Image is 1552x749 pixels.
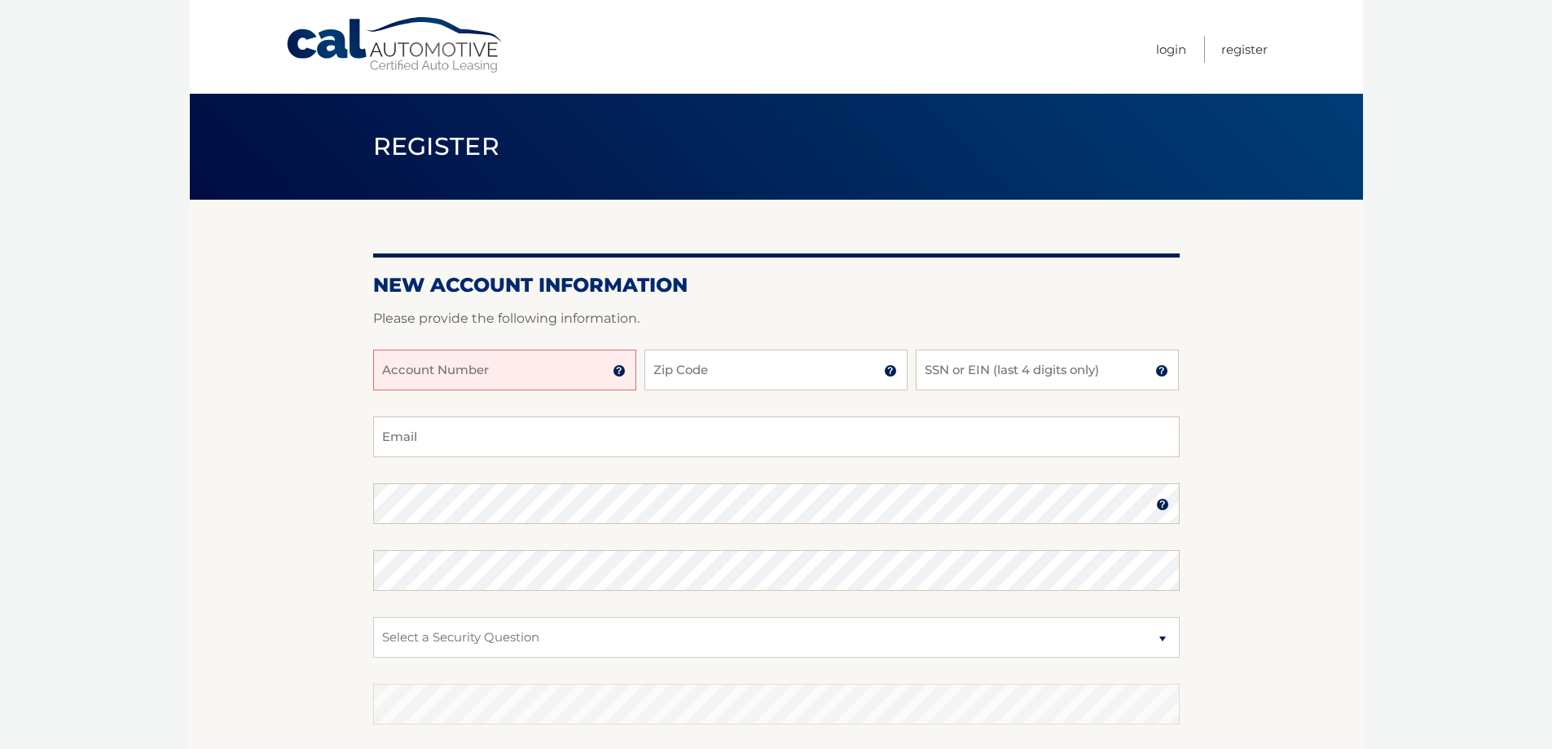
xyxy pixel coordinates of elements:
h2: New Account Information [373,273,1180,297]
img: tooltip.svg [884,364,897,377]
input: Zip Code [644,350,908,390]
input: Email [373,416,1180,457]
span: Register [373,131,500,161]
img: tooltip.svg [1155,364,1168,377]
a: Register [1221,36,1268,63]
a: Cal Automotive [285,16,505,74]
input: SSN or EIN (last 4 digits only) [916,350,1179,390]
img: tooltip.svg [1156,498,1169,511]
img: tooltip.svg [613,364,626,377]
a: Login [1156,36,1186,63]
input: Account Number [373,350,636,390]
p: Please provide the following information. [373,307,1180,330]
